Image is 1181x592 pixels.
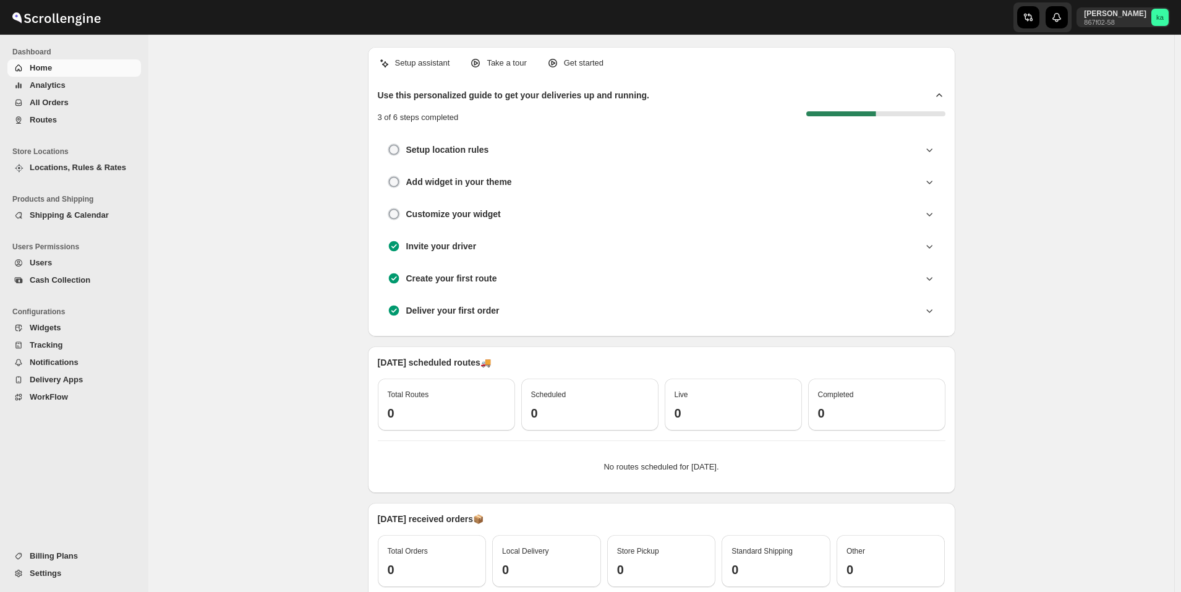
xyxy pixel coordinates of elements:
button: Analytics [7,77,141,94]
button: Routes [7,111,141,129]
span: Users [30,258,52,267]
img: ScrollEngine [10,2,103,33]
button: Notifications [7,354,141,371]
text: ka [1156,14,1164,21]
span: Completed [818,390,854,399]
button: All Orders [7,94,141,111]
span: Home [30,63,52,72]
h3: 0 [388,406,505,421]
button: Widgets [7,319,141,337]
span: Total Orders [388,547,428,556]
span: Analytics [30,80,66,90]
button: Home [7,59,141,77]
p: 867f02-58 [1084,19,1146,26]
span: Store Locations [12,147,142,157]
h3: 0 [502,562,591,577]
h3: Setup location rules [406,144,489,156]
h3: Customize your widget [406,208,501,220]
h3: 0 [846,562,936,577]
h3: Create your first route [406,272,497,285]
h3: 0 [818,406,936,421]
button: Locations, Rules & Rates [7,159,141,176]
span: Widgets [30,323,61,332]
span: Shipping & Calendar [30,210,109,220]
p: No routes scheduled for [DATE]. [388,461,936,473]
span: Local Delivery [502,547,548,556]
span: Live [675,390,688,399]
span: WorkFlow [30,392,68,401]
span: khaled alrashidi [1151,9,1169,26]
p: Take a tour [487,57,526,69]
h3: 0 [617,562,706,577]
span: Billing Plans [30,551,78,560]
button: Billing Plans [7,547,141,565]
p: [PERSON_NAME] [1084,9,1146,19]
span: Scheduled [531,390,566,399]
h3: 0 [388,562,477,577]
span: Locations, Rules & Rates [30,163,126,172]
p: Setup assistant [395,57,450,69]
span: Products and Shipping [12,194,142,204]
h3: 0 [731,562,821,577]
button: Cash Collection [7,272,141,289]
button: Settings [7,565,141,582]
button: Users [7,254,141,272]
span: Routes [30,115,57,124]
span: Other [846,547,865,556]
span: Settings [30,568,61,578]
h3: Invite your driver [406,240,477,252]
span: Cash Collection [30,275,90,285]
p: Get started [564,57,603,69]
span: Delivery Apps [30,375,83,384]
button: WorkFlow [7,388,141,406]
h3: 0 [531,406,649,421]
h3: Deliver your first order [406,304,500,317]
span: Configurations [12,307,142,317]
span: Users Permissions [12,242,142,252]
p: [DATE] received orders 📦 [378,513,945,525]
span: All Orders [30,98,69,107]
span: Tracking [30,340,62,350]
span: Standard Shipping [731,547,793,556]
p: 3 of 6 steps completed [378,111,459,124]
h3: Add widget in your theme [406,176,512,188]
span: Store Pickup [617,547,659,556]
span: Dashboard [12,47,142,57]
button: Tracking [7,337,141,354]
button: User menu [1077,7,1170,27]
p: [DATE] scheduled routes 🚚 [378,356,945,369]
h2: Use this personalized guide to get your deliveries up and running. [378,89,650,101]
button: Delivery Apps [7,371,141,388]
span: Notifications [30,358,79,367]
h3: 0 [675,406,792,421]
button: Shipping & Calendar [7,207,141,224]
span: Total Routes [388,390,429,399]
